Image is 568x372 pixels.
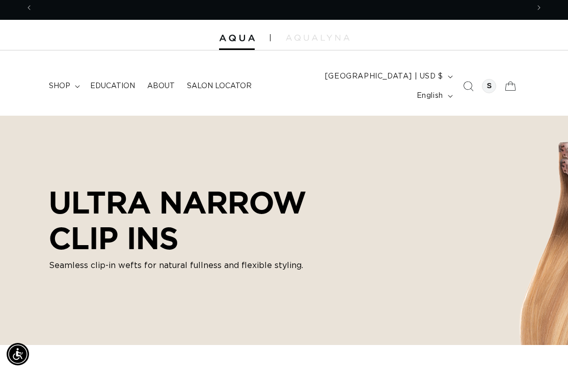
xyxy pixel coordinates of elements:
a: Education [84,75,141,97]
div: Accessibility Menu [7,343,29,365]
img: aqualyna.com [286,35,349,41]
button: English [411,86,457,105]
button: [GEOGRAPHIC_DATA] | USD $ [319,67,457,86]
span: About [147,82,175,91]
span: [GEOGRAPHIC_DATA] | USD $ [325,71,443,82]
span: Salon Locator [187,82,252,91]
span: English [417,91,443,101]
span: Education [90,82,135,91]
h2: ULTRA NARROW CLIP INS [49,184,380,255]
a: Salon Locator [181,75,258,97]
a: About [141,75,181,97]
summary: shop [43,75,84,97]
summary: Search [457,75,479,97]
span: shop [49,82,70,91]
img: Aqua Hair Extensions [219,35,255,42]
p: Seamless clip-in wefts for natural fullness and flexible styling. [49,259,380,272]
